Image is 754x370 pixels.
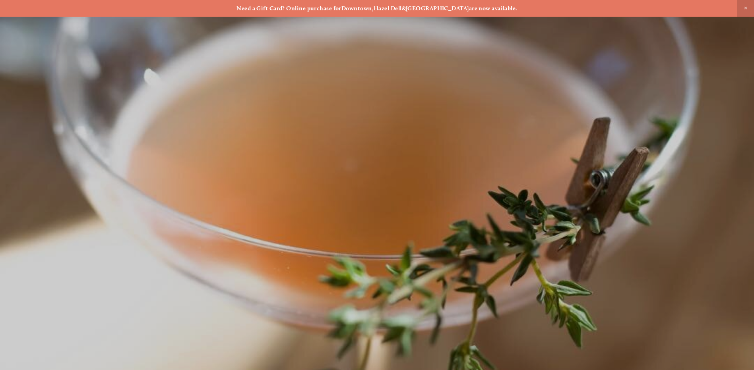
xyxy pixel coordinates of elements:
[402,5,406,12] strong: &
[406,5,469,12] a: [GEOGRAPHIC_DATA]
[374,5,402,12] a: Hazel Dell
[469,5,518,12] strong: are now available.
[341,5,372,12] a: Downtown
[372,5,374,12] strong: ,
[236,5,341,12] strong: Need a Gift Card? Online purchase for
